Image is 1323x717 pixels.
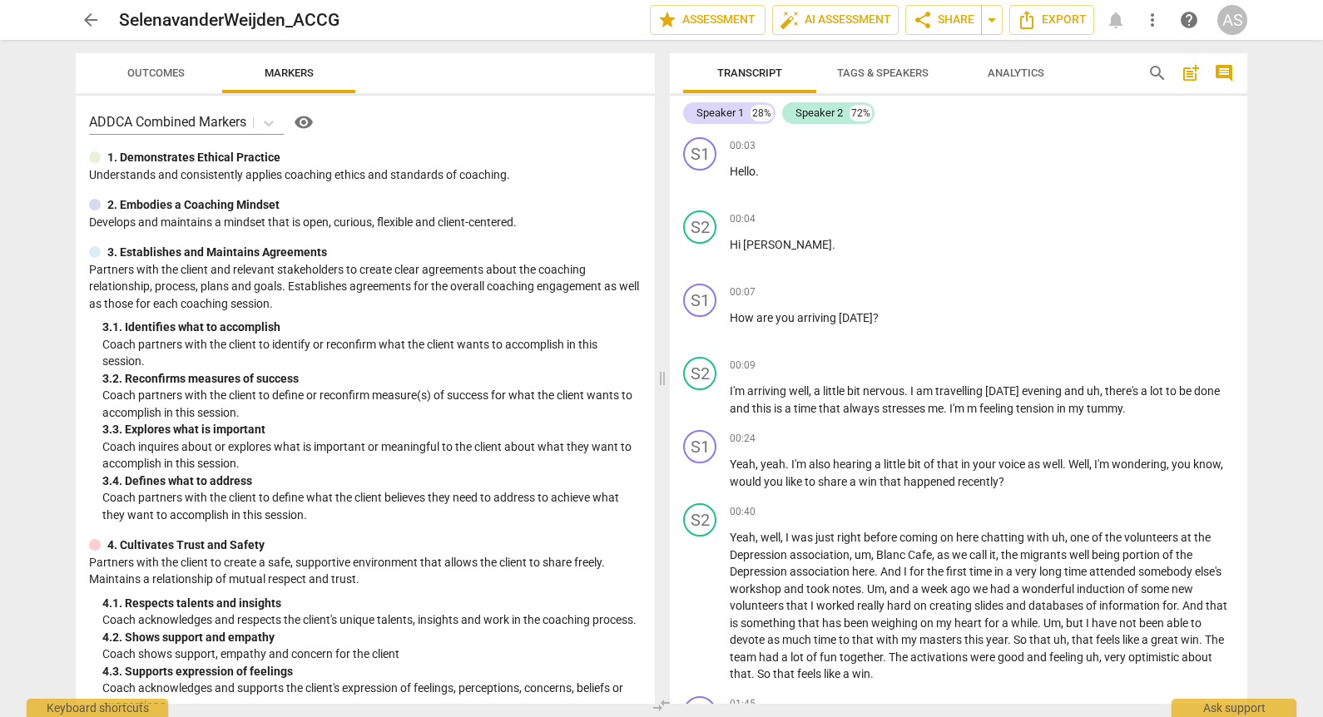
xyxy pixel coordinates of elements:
div: Change speaker [683,430,716,463]
span: , [780,531,785,544]
span: , [1067,633,1072,646]
span: that [937,457,961,471]
span: volunteers [730,599,786,612]
span: , [1167,457,1172,471]
span: a [1013,582,1022,596]
span: I [810,599,816,612]
span: I [910,384,916,398]
span: much [782,633,814,646]
span: a [1006,565,1015,578]
span: hard [887,599,914,612]
span: , [884,582,889,596]
p: 2. Embodies a Coaching Mindset [107,196,280,214]
div: 28% [751,105,773,121]
span: . [1063,457,1068,471]
span: star [657,10,677,30]
span: with [1027,531,1052,544]
span: the [1001,548,1020,561]
span: 00:40 [730,505,756,519]
span: win [859,475,880,488]
span: like [785,475,805,488]
span: new [1172,582,1193,596]
span: but [1066,616,1086,630]
span: a [1002,616,1011,630]
p: Coach partners with the client to define or reconfirm measure(s) of success for what the client w... [102,387,642,421]
div: Change speaker [683,210,716,244]
span: took [806,582,832,596]
button: Share [905,5,982,35]
p: ADDCA Combined Markers [89,112,246,131]
button: Help [290,109,317,136]
span: is [730,616,741,630]
span: and [1006,599,1028,612]
span: had [990,582,1013,596]
span: as [937,548,952,561]
span: voice [998,457,1028,471]
span: Transcript [717,67,782,79]
span: Tags & Speakers [837,67,929,79]
span: , [1089,457,1094,471]
span: me [928,402,944,415]
span: Hi [730,238,743,251]
span: that [1206,599,1227,612]
span: to [805,475,818,488]
p: Coach partners with the client to define what the client believes they need to address to achieve... [102,489,642,523]
span: . [1122,402,1126,415]
span: 00:04 [730,212,756,226]
span: at [1181,531,1194,544]
span: is [774,402,785,415]
span: Assessment [657,10,758,30]
button: Add summary [1177,60,1204,87]
p: Partners with the client and relevant stakeholders to create clear agreements about the coaching ... [89,261,642,313]
span: databases [1028,599,1086,612]
span: 00:09 [730,358,756,373]
span: a [1142,633,1151,646]
span: a [785,402,794,415]
span: attended [1089,565,1138,578]
span: How [730,311,756,324]
span: . [904,384,910,398]
div: 3. 4. Defines what to address [102,472,642,490]
span: share [818,475,850,488]
div: 72% [850,105,872,121]
span: of [924,457,937,471]
span: also [809,457,833,471]
button: Export [1009,5,1094,35]
span: Markers [265,67,314,79]
span: And [1182,599,1206,612]
button: Sharing summary [981,5,1003,35]
span: not [1119,616,1139,630]
button: Search [1144,60,1171,87]
span: , [809,384,814,398]
div: Change speaker [683,137,716,171]
span: comment [1214,63,1234,83]
span: been [1139,616,1167,630]
div: 3. 3. Explores what is important [102,421,642,438]
span: post_add [1181,63,1201,83]
p: Understands and consistently applies coaching ethics and standards of coaching. [89,166,642,184]
span: AI Assessment [780,10,891,30]
span: this [752,402,774,415]
span: done [1194,384,1220,398]
span: I [785,531,791,544]
span: bit [908,457,924,471]
div: Speaker 1 [696,105,744,121]
span: ago [950,582,973,596]
span: coming [899,531,940,544]
span: of [1092,531,1105,544]
span: a [1141,384,1150,398]
span: happened [904,475,958,488]
span: little [823,384,847,398]
span: on [914,599,929,612]
span: year [986,633,1008,646]
span: first [946,565,969,578]
span: . [756,165,759,178]
span: . [1008,633,1013,646]
span: of [1127,582,1141,596]
span: to [839,633,852,646]
span: . [861,582,867,596]
span: induction [1077,582,1127,596]
span: a [912,582,921,596]
button: AS [1217,5,1247,35]
a: Help [1174,5,1204,35]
